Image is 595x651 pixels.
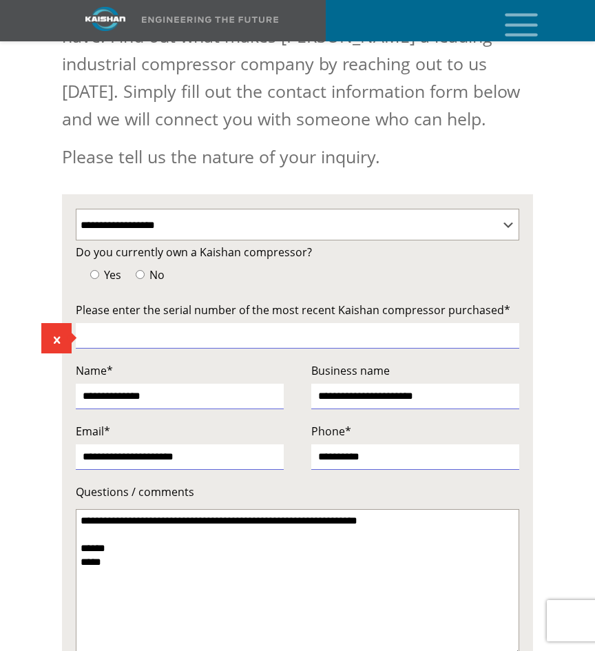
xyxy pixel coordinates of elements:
span: The field is required. [41,323,72,353]
label: Business name [311,361,519,380]
label: Phone* [311,422,519,441]
input: No [136,270,145,279]
img: Engineering the future [142,17,278,23]
span: Yes [101,267,121,282]
label: Email* [76,422,284,441]
p: Please tell us the nature of your inquiry. [62,143,533,170]
label: Please enter the serial number of the most recent Kaishan compressor purchased* [76,300,519,320]
label: Name* [76,361,284,380]
label: Do you currently own a Kaishan compressor? [76,242,519,262]
input: Yes [90,270,99,279]
a: mobile menu [499,9,523,32]
img: kaishan logo [54,7,157,31]
span: No [147,267,165,282]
